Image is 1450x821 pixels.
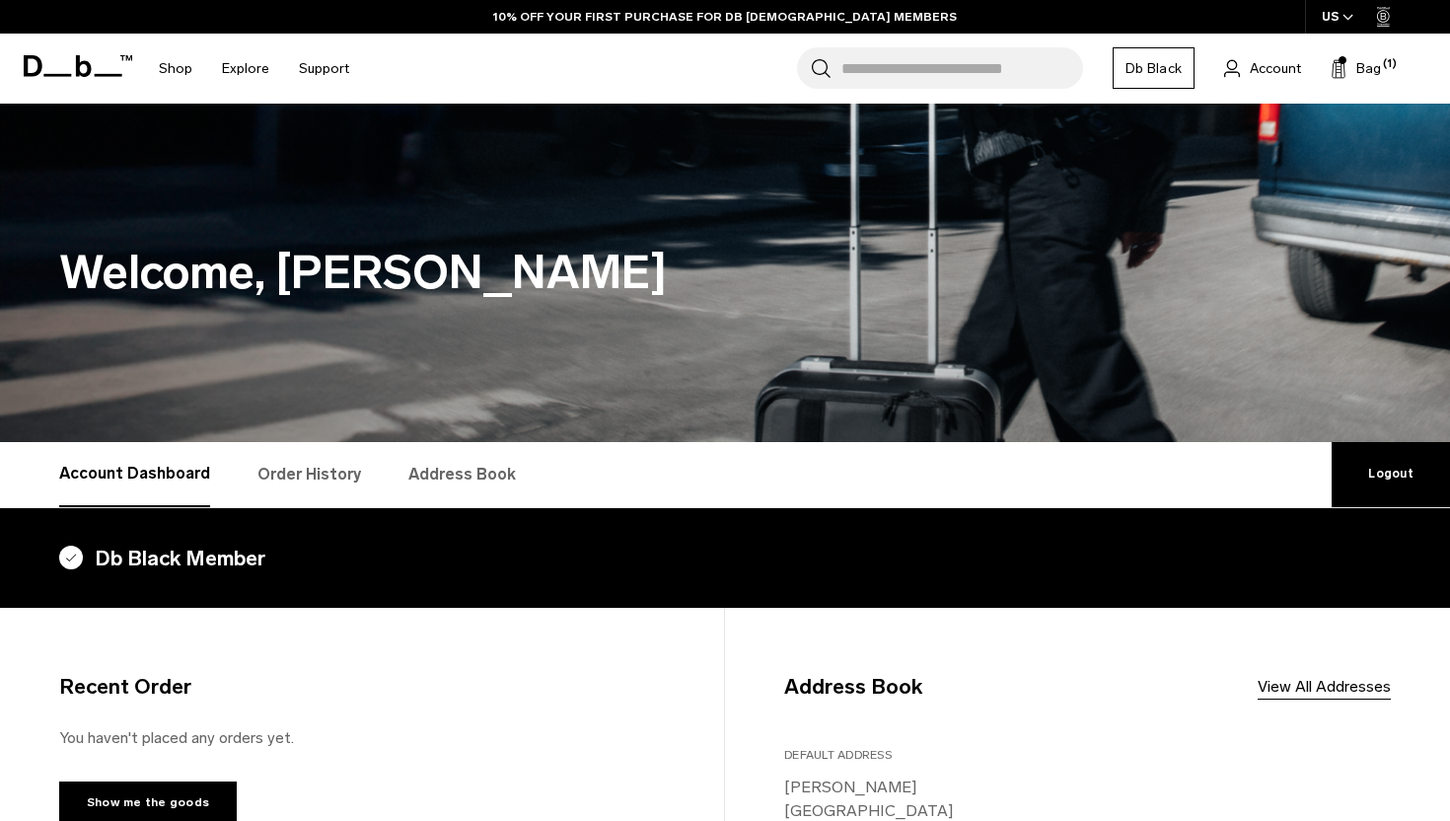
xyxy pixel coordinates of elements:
[299,34,349,104] a: Support
[222,34,269,104] a: Explore
[59,238,1391,308] h1: Welcome, [PERSON_NAME]
[1331,56,1381,80] button: Bag (1)
[59,543,1391,574] h4: Db Black Member
[1224,56,1301,80] a: Account
[59,726,665,750] p: You haven't placed any orders yet.
[784,748,892,762] span: Default Address
[1113,47,1195,89] a: Db Black
[59,442,210,507] a: Account Dashboard
[408,442,516,507] a: Address Book
[144,34,364,104] nav: Main Navigation
[784,671,922,703] h4: Address Book
[257,442,361,507] a: Order History
[59,671,191,703] h4: Recent Order
[1250,58,1301,79] span: Account
[1383,56,1397,73] span: (1)
[493,8,957,26] a: 10% OFF YOUR FIRST PURCHASE FOR DB [DEMOGRAPHIC_DATA] MEMBERS
[159,34,192,104] a: Shop
[1356,58,1381,79] span: Bag
[1258,675,1391,699] a: View All Addresses
[1332,442,1450,507] a: Logout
